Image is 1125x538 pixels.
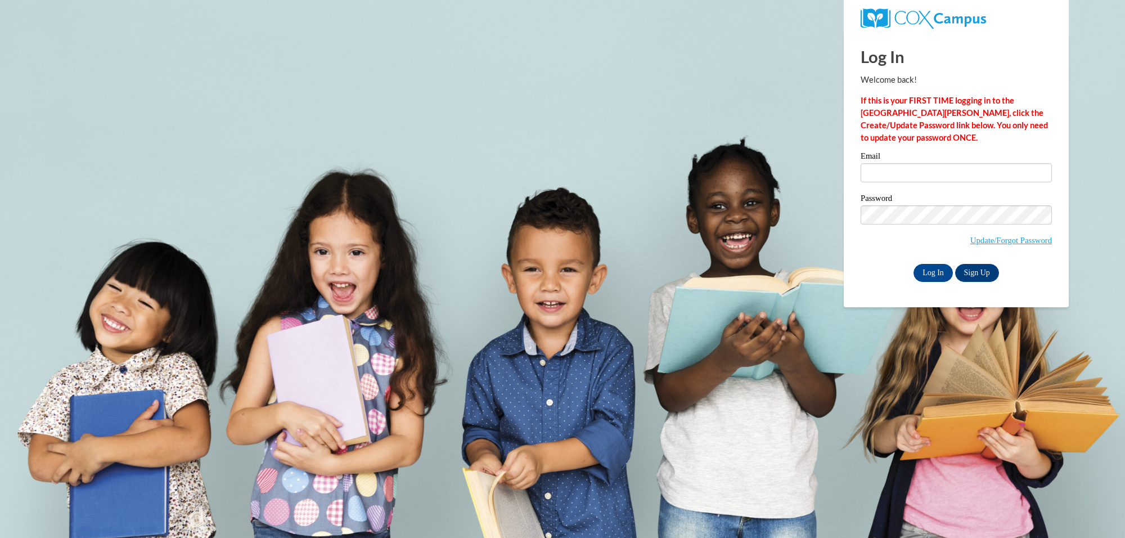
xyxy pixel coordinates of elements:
[955,264,999,282] a: Sign Up
[861,45,1052,68] h1: Log In
[861,74,1052,86] p: Welcome back!
[861,13,986,23] a: COX Campus
[861,8,986,29] img: COX Campus
[861,96,1048,142] strong: If this is your FIRST TIME logging in to the [GEOGRAPHIC_DATA][PERSON_NAME], click the Create/Upd...
[913,264,953,282] input: Log In
[861,152,1052,163] label: Email
[861,194,1052,205] label: Password
[970,236,1052,245] a: Update/Forgot Password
